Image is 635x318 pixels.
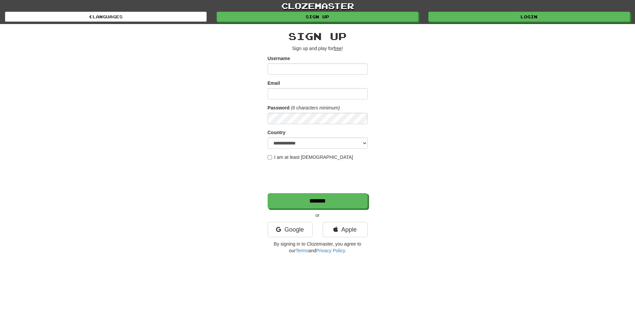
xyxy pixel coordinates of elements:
em: (6 characters minimum) [291,105,340,110]
a: Sign up [217,12,418,22]
label: Email [268,80,280,86]
u: free [334,46,342,51]
a: Privacy Policy [316,248,345,253]
a: Login [428,12,630,22]
h2: Sign up [268,31,368,42]
label: Country [268,129,286,136]
p: Sign up and play for ! [268,45,368,52]
a: Apple [323,222,368,237]
p: By signing in to Clozemaster, you agree to our and . [268,241,368,254]
label: I am at least [DEMOGRAPHIC_DATA] [268,154,353,161]
a: Terms [296,248,308,253]
label: Username [268,55,290,62]
label: Password [268,104,290,111]
a: Google [268,222,313,237]
a: Languages [5,12,207,22]
input: I am at least [DEMOGRAPHIC_DATA] [268,155,272,160]
iframe: reCAPTCHA [268,164,369,190]
p: or [268,212,368,219]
